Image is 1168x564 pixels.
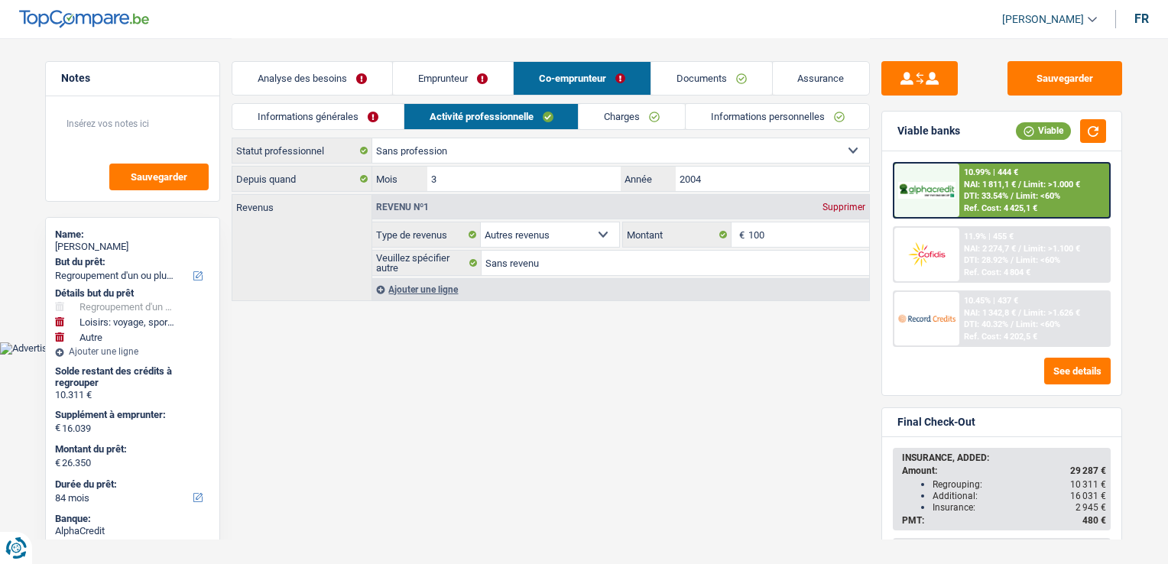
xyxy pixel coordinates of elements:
div: Ref. Cost: 4 202,5 € [964,332,1037,342]
button: See details [1044,358,1111,384]
h5: Notes [61,72,204,85]
img: AlphaCredit [898,182,955,199]
div: Regrouping: [933,479,1106,490]
input: AAAA [676,167,869,191]
label: Revenus [232,195,371,212]
div: Ref. Cost: 4 804 € [964,267,1030,277]
span: 10 311 € [1070,479,1106,490]
button: Sauvegarder [1007,61,1122,96]
div: Banque: [55,513,210,525]
div: Final Check-Out [897,416,975,429]
div: Viable [1016,122,1071,139]
label: Montant [623,222,732,247]
label: But du prêt: [55,256,207,268]
div: Détails but du prêt [55,287,210,300]
a: Informations générales [232,104,404,129]
a: [PERSON_NAME] [990,7,1097,32]
span: Limit: <60% [1016,319,1060,329]
div: Ajouter une ligne [372,278,869,300]
div: 11.9% | 455 € [964,232,1014,241]
span: Limit: <60% [1016,191,1060,201]
div: Viable banks [897,125,960,138]
span: Limit: >1.000 € [1024,180,1080,190]
a: Assurance [773,62,870,95]
img: Cofidis [898,240,955,268]
div: Ref. Cost: 4 425,1 € [964,203,1037,213]
div: INSURANCE, ADDED: [902,452,1106,463]
div: Additional: [933,491,1106,501]
label: Année [621,167,675,191]
label: Type de revenus [372,222,481,247]
label: Supplément à emprunter: [55,409,207,421]
label: Montant du prêt: [55,443,207,455]
label: Durée du prêt: [55,478,207,491]
div: Amount: [902,465,1106,476]
span: DTI: 40.32% [964,319,1008,329]
span: DTI: 28.92% [964,255,1008,265]
label: Statut professionnel [232,138,372,163]
span: 480 € [1082,515,1106,526]
span: Sauvegarder [131,172,187,182]
button: Sauvegarder [109,164,209,190]
div: fr [1134,11,1149,26]
span: NAI: 1 342,8 € [964,308,1016,318]
div: AlphaCredit [55,525,210,537]
span: / [1018,308,1021,318]
div: [PERSON_NAME] [55,241,210,253]
a: Co-emprunteur [514,62,651,95]
a: Informations personnelles [686,104,870,129]
div: 10.99% | 444 € [964,167,1018,177]
span: Limit: >1.626 € [1024,308,1080,318]
div: 10.311 € [55,389,210,401]
span: [PERSON_NAME] [1002,13,1084,26]
div: Insurance: [933,502,1106,513]
img: Record Credits [898,304,955,332]
span: 2 945 € [1076,502,1106,513]
span: / [1011,319,1014,329]
div: 10.45% | 437 € [964,296,1018,306]
span: / [1011,191,1014,201]
span: Limit: <60% [1016,255,1060,265]
a: Analyse des besoins [232,62,392,95]
a: Activité professionnelle [404,104,579,129]
label: Veuillez spécifier autre [372,251,482,275]
span: / [1018,244,1021,254]
span: € [55,457,60,469]
div: Revenu nº1 [372,203,433,212]
div: Supprimer [819,203,869,212]
span: NAI: 1 811,1 € [964,180,1016,190]
input: Veuillez préciser [482,251,869,275]
span: € [732,222,748,247]
div: Ajouter une ligne [55,346,210,357]
label: Mois [372,167,427,191]
a: Emprunteur [393,62,513,95]
span: 29 287 € [1070,465,1106,476]
span: NAI: 2 274,7 € [964,244,1016,254]
span: € [55,422,60,434]
label: Depuis quand [232,167,372,191]
div: PMT: [902,515,1106,526]
span: 16 031 € [1070,491,1106,501]
div: Solde restant des crédits à regrouper [55,365,210,389]
div: Name: [55,229,210,241]
a: Charges [579,104,685,129]
input: MM [427,167,621,191]
span: / [1011,255,1014,265]
span: / [1018,180,1021,190]
span: Limit: >1.100 € [1024,244,1080,254]
span: DTI: 33.54% [964,191,1008,201]
a: Documents [651,62,772,95]
img: TopCompare Logo [19,10,149,28]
